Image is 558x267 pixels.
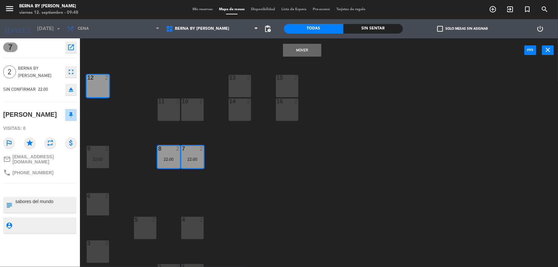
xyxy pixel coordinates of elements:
[87,75,88,81] div: 12
[437,26,488,32] label: Solo mesas sin asignar
[12,170,53,175] span: [PHONE_NUMBER]
[87,157,109,161] div: 22:00
[544,46,552,54] i: close
[65,137,77,149] i: attach_money
[200,217,204,223] div: 2
[283,44,321,57] button: Mover
[176,146,180,152] div: 2
[175,27,229,31] span: Berna by [PERSON_NAME]
[38,87,48,92] span: 22:00
[87,240,88,246] div: 3
[3,87,36,92] span: SIN CONFIRMAR
[247,75,251,81] div: 2
[437,26,443,32] span: check_box_outline_blank
[277,75,277,81] div: 15
[5,4,14,16] button: menu
[67,68,75,76] i: fullscreen
[105,240,109,246] div: 2
[527,46,534,54] i: power_input
[278,8,310,11] span: Lista de Espera
[3,154,77,164] a: mail_outline[EMAIL_ADDRESS][DOMAIN_NAME]
[19,3,78,10] div: Berna by [PERSON_NAME]
[216,8,248,11] span: Mapa de mesas
[55,25,62,33] i: arrow_drop_down
[12,154,77,164] span: [EMAIL_ADDRESS][DOMAIN_NAME]
[19,10,78,16] div: viernes 12. septiembre - 09:48
[3,43,18,52] span: 7
[524,45,536,55] button: power_input
[295,75,298,81] div: 2
[284,24,343,34] div: Todas
[3,155,11,163] i: mail_outline
[247,98,251,104] div: 2
[67,43,75,51] i: open_in_new
[248,8,278,11] span: Disponibilidad
[489,5,497,13] i: add_circle_outline
[87,193,88,199] div: 6
[310,8,333,11] span: Pre-acceso
[295,98,298,104] div: 2
[200,98,204,104] div: 2
[343,24,403,34] div: Sin sentar
[5,201,12,208] i: subject
[153,217,156,223] div: 2
[176,98,180,104] div: 2
[200,146,204,152] div: 2
[542,45,554,55] button: close
[277,98,277,104] div: 16
[65,42,77,53] button: open_in_new
[3,66,16,78] span: 2
[264,25,272,33] span: pending_actions
[18,65,62,79] span: Berna by [PERSON_NAME]
[65,66,77,78] button: fullscreen
[5,222,12,229] i: person_pin
[541,5,548,13] i: search
[105,75,109,81] div: 2
[44,137,56,149] i: repeat
[87,146,88,152] div: 9
[189,8,216,11] span: Mis reservas
[3,109,57,120] div: [PERSON_NAME]
[67,86,75,93] i: eject
[3,137,15,149] i: outlined_flag
[3,169,11,177] i: phone
[78,27,89,31] span: Cena
[24,137,35,149] i: star
[506,5,514,13] i: exit_to_app
[333,8,369,11] span: Tarjetas de regalo
[5,4,14,13] i: menu
[523,5,531,13] i: turned_in_not
[105,146,109,152] div: 2
[105,193,109,199] div: 2
[3,123,77,134] div: Visitas: 0
[181,157,204,161] div: 22:00
[65,84,77,95] button: eject
[158,157,180,161] div: 22:00
[536,25,544,33] i: power_settings_new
